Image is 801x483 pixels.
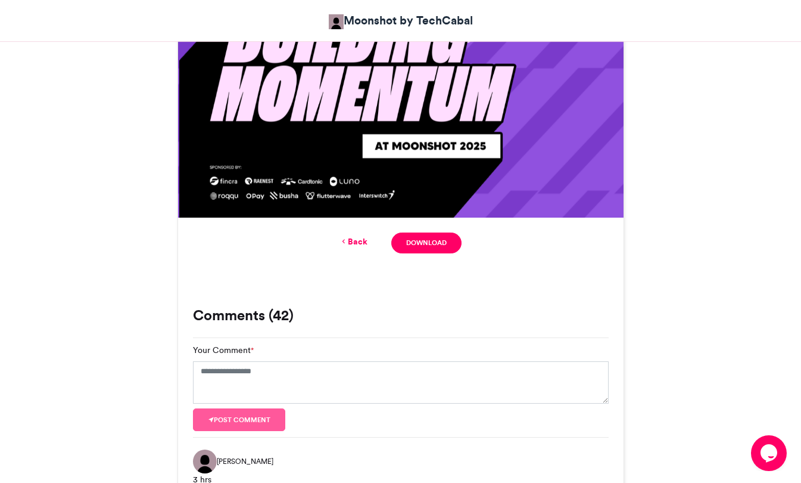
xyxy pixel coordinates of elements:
[193,344,254,357] label: Your Comment
[329,12,473,29] a: Moonshot by TechCabal
[751,435,789,471] iframe: chat widget
[329,14,344,29] img: Moonshot by TechCabal
[391,233,461,253] a: Download
[193,450,217,473] img: Michael
[193,408,286,431] button: Post comment
[193,308,609,323] h3: Comments (42)
[339,236,367,248] a: Back
[217,456,273,467] span: [PERSON_NAME]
